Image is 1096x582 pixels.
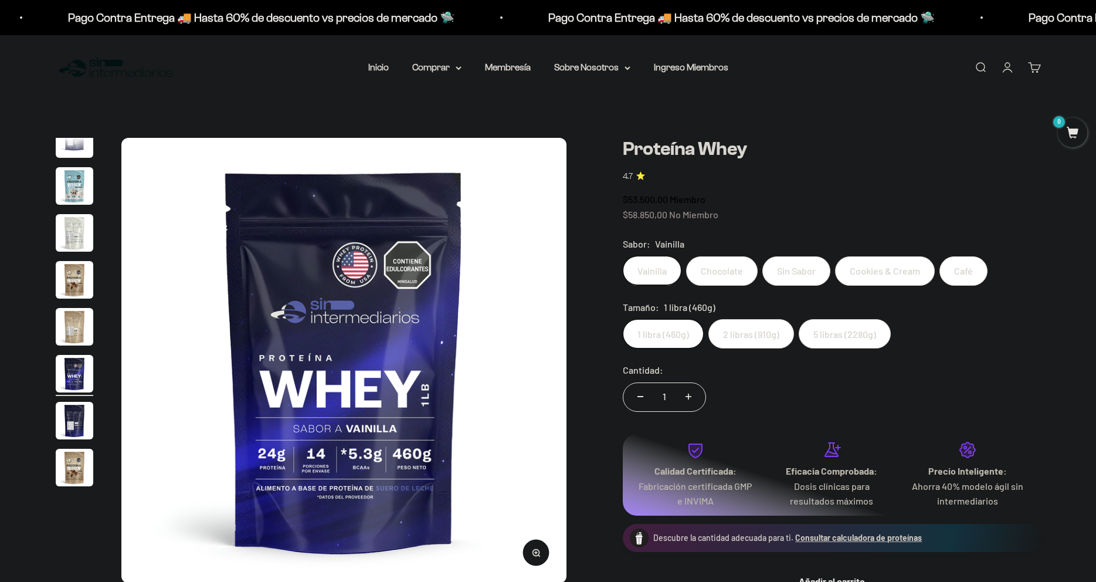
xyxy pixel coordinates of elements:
button: Consultar calculadora de proteínas [795,532,922,544]
span: No Miembro [669,209,718,220]
img: Proteína Whey [56,214,93,252]
a: Ingreso Miembros [654,62,728,72]
span: $58.850,00 [623,209,667,220]
img: Proteína Whey [56,261,93,299]
a: 4.74.7 de 5.0 estrellas [623,170,1041,182]
button: Ir al artículo 20 [56,449,93,490]
p: Ahorra 40% modelo ágil sin intermediarios [909,478,1026,508]
span: $53.500,00 [623,194,668,205]
img: Proteína Whey [56,308,93,346]
img: Proteína Whey [56,167,93,205]
button: Aumentar cantidad [671,383,705,411]
button: Ir al artículo 15 [56,214,93,255]
button: Ir al artículo 19 [56,402,93,443]
span: Miembro [670,194,705,205]
span: Vainilla [655,236,684,251]
p: Pago Contra Entrega 🚚 Hasta 60% de descuento vs precios de mercado 🛸 [32,8,418,27]
a: 0 [1058,127,1087,140]
span: 1 libra (460g) [664,299,715,314]
p: Fabricación certificada GMP e INVIMA [637,478,754,508]
label: Cantidad: [623,363,663,378]
button: Ir al artículo 17 [56,308,93,349]
img: Proteína Whey [56,449,93,486]
legend: Tamaño: [623,299,659,314]
img: Proteína Whey [56,120,93,158]
button: Reducir cantidad [623,383,657,411]
button: Ir al artículo 13 [56,120,93,161]
span: 4.7 [623,170,633,182]
mark: 0 [1052,115,1066,129]
button: Ir al artículo 16 [56,261,93,302]
summary: Comprar [412,60,462,75]
strong: Calidad Certificada: [654,465,737,476]
strong: Precio Inteligente: [928,465,1007,476]
legend: Sabor: [623,236,650,251]
img: Proteína Whey [56,355,93,392]
a: Inicio [368,62,389,72]
span: Descubre la cantidad adecuada para ti. [653,533,793,543]
p: Pago Contra Entrega 🚚 Hasta 60% de descuento vs precios de mercado 🛸 [512,8,898,27]
p: Dosis clínicas para resultados máximos [773,478,890,508]
strong: Eficacia Comprobada: [786,465,877,476]
img: Proteína [630,529,649,547]
button: Ir al artículo 14 [56,167,93,208]
button: Ir al artículo 18 [56,355,93,396]
img: Proteína Whey [56,402,93,439]
h1: Proteína Whey [623,138,1041,160]
a: Membresía [485,62,531,72]
summary: Sobre Nosotros [554,60,630,75]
